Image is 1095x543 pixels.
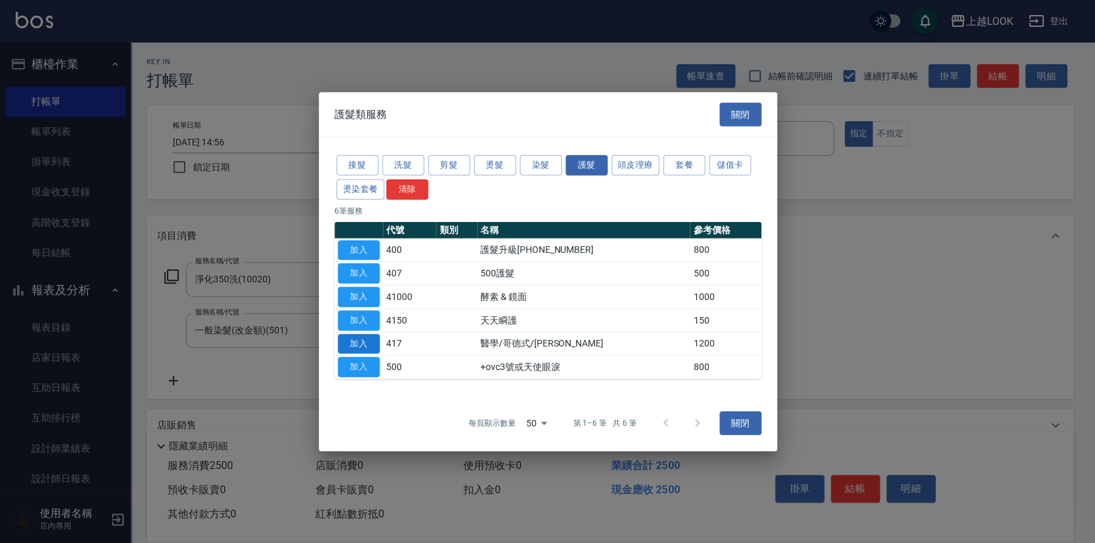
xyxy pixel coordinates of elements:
[477,285,691,309] td: 酵素 & 鏡面
[690,261,761,285] td: 500
[334,204,761,216] p: 6 筆服務
[338,287,380,307] button: 加入
[690,332,761,356] td: 1200
[709,155,751,176] button: 儲值卡
[336,155,378,176] button: 接髮
[474,155,516,176] button: 燙髮
[520,155,562,176] button: 染髮
[338,357,380,377] button: 加入
[334,107,387,121] span: 護髮類服務
[477,238,691,262] td: 護髮升級[PHONE_NUMBER]
[383,261,437,285] td: 407
[573,417,636,429] p: 第 1–6 筆 共 6 筆
[338,333,380,354] button: 加入
[690,238,761,262] td: 800
[383,221,437,238] th: 代號
[477,332,691,356] td: 醫學/哥德式/[PERSON_NAME]
[690,309,761,332] td: 150
[468,417,515,429] p: 每頁顯示數量
[690,285,761,309] td: 1000
[336,179,385,199] button: 燙染套餐
[338,310,380,330] button: 加入
[719,411,761,436] button: 關閉
[383,309,437,332] td: 4150
[520,405,552,441] div: 50
[383,355,437,379] td: 500
[690,221,761,238] th: 參考價格
[383,332,437,356] td: 417
[382,155,424,176] button: 洗髮
[477,261,691,285] td: 500護髮
[690,355,761,379] td: 800
[383,238,437,262] td: 400
[477,355,691,379] td: +ovc3號或天使眼淚
[565,155,607,176] button: 護髮
[383,285,437,309] td: 41000
[611,155,660,176] button: 頭皮理療
[338,263,380,284] button: 加入
[477,221,691,238] th: 名稱
[338,240,380,260] button: 加入
[386,179,428,199] button: 清除
[477,309,691,332] td: 天天瞬護
[428,155,470,176] button: 剪髮
[719,102,761,126] button: 關閉
[663,155,705,176] button: 套餐
[436,221,476,238] th: 類別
